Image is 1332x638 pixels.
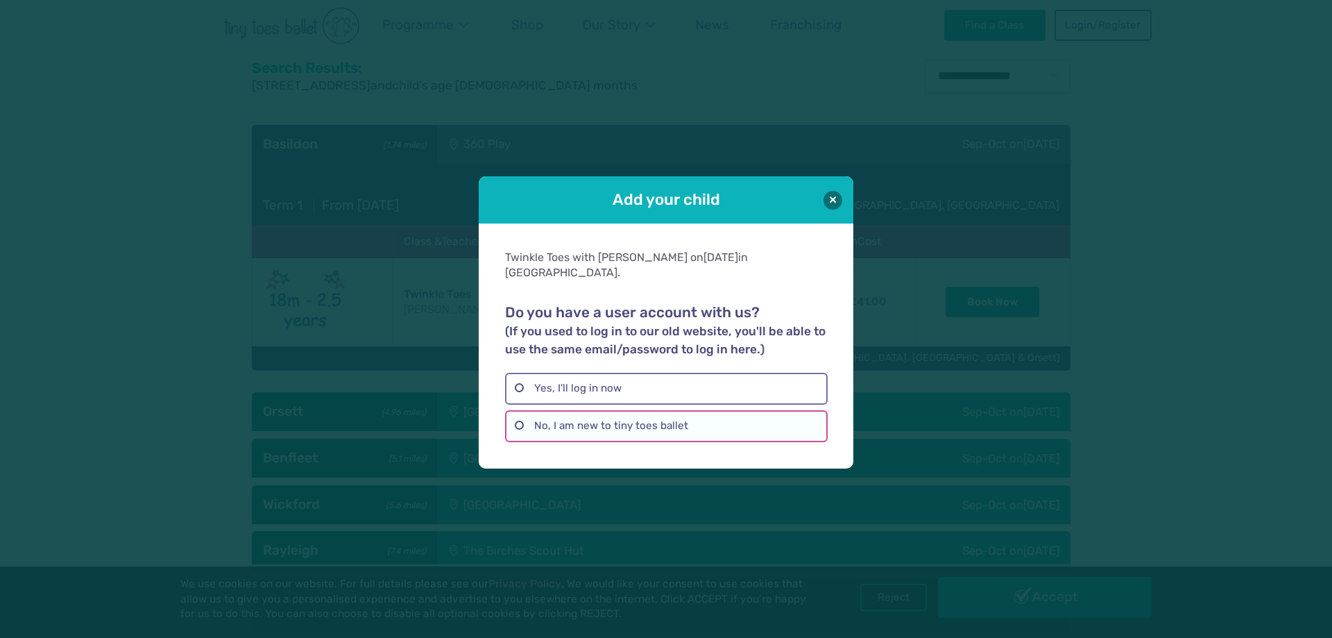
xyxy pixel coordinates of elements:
small: (If you used to log in to our old website, you'll be able to use the same email/password to log i... [505,324,826,356]
span: [DATE] [703,251,738,264]
label: No, I am new to tiny toes ballet [505,410,827,442]
label: Yes, I'll log in now [505,373,827,405]
div: Twinkle Toes with [PERSON_NAME] on in [GEOGRAPHIC_DATA]. [505,250,827,281]
h2: Do you have a user account with us? [505,304,827,358]
h1: Add your child [518,189,814,210]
